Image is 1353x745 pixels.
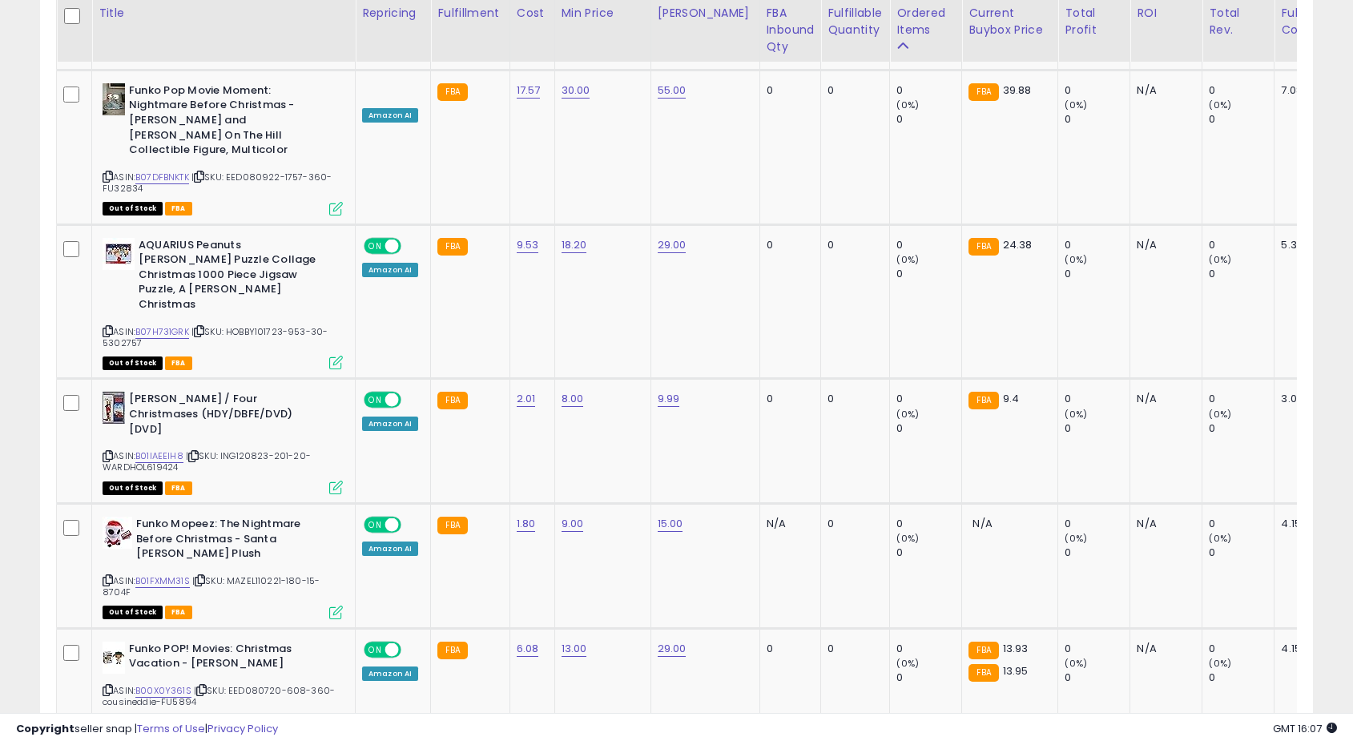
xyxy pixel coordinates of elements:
div: 0 [896,112,961,127]
div: 0 [896,517,961,531]
div: seller snap | | [16,722,278,737]
div: 0 [1209,83,1274,98]
small: (0%) [896,408,919,421]
a: 13.00 [562,641,587,657]
div: FBA inbound Qty [767,5,815,55]
div: ASIN: [103,517,343,618]
div: Cost [517,5,548,22]
div: 7.08 [1281,83,1337,98]
div: Fulfillment [437,5,502,22]
div: 0 [1209,546,1274,560]
div: 0 [896,642,961,656]
div: N/A [1137,642,1190,656]
div: 0 [1065,392,1130,406]
div: 0 [1209,642,1274,656]
div: 0 [767,83,809,98]
span: 39.88 [1003,83,1032,98]
div: N/A [1137,83,1190,98]
div: 4.15 [1281,517,1337,531]
span: All listings that are currently out of stock and unavailable for purchase on Amazon [103,202,163,215]
small: FBA [968,392,998,409]
a: 30.00 [562,83,590,99]
div: ASIN: [103,83,343,214]
small: FBA [437,238,467,256]
div: 0 [896,267,961,281]
a: 29.00 [658,237,687,253]
div: 0 [767,238,809,252]
span: | SKU: EED080720-608-360-cousineddie-FU5894 [103,684,335,708]
div: Amazon AI [362,263,418,277]
small: FBA [437,642,467,659]
div: 5.37 [1281,238,1337,252]
strong: Copyright [16,721,74,736]
small: (0%) [1209,532,1231,545]
span: FBA [165,202,192,215]
a: B07H731GRK [135,325,189,339]
div: N/A [767,517,809,531]
a: Privacy Policy [207,721,278,736]
a: 6.08 [517,641,539,657]
a: B00X0Y361S [135,684,191,698]
b: AQUARIUS Peanuts [PERSON_NAME] Puzzle Collage Christmas 1000 Piece Jigsaw Puzzle, A [PERSON_NAME]... [139,238,333,316]
small: FBA [437,83,467,101]
div: 0 [828,392,877,406]
span: FBA [165,606,192,619]
a: 8.00 [562,391,584,407]
b: Funko Pop Movie Moment: Nightmare Before Christmas - [PERSON_NAME] and [PERSON_NAME] On The Hill ... [129,83,324,162]
small: (0%) [896,532,919,545]
div: Amazon AI [362,417,418,431]
div: 0 [1065,83,1130,98]
a: 2.01 [517,391,536,407]
div: N/A [1137,392,1190,406]
div: 0 [1065,421,1130,436]
div: Total Rev. [1209,5,1267,38]
div: 4.15 [1281,642,1337,656]
div: ROI [1137,5,1195,22]
span: | SKU: EED080922-1757-360-FU32834 [103,171,332,195]
div: 0 [1209,112,1274,127]
span: | SKU: MAZEL110221-180-15-8704F [103,574,320,598]
div: Ordered Items [896,5,955,38]
a: 55.00 [658,83,687,99]
span: OFF [399,642,425,656]
span: All listings that are currently out of stock and unavailable for purchase on Amazon [103,481,163,495]
span: All listings that are currently out of stock and unavailable for purchase on Amazon [103,606,163,619]
a: 9.00 [562,516,584,532]
div: N/A [1137,517,1190,531]
div: Amazon AI [362,666,418,681]
div: Amazon AI [362,108,418,123]
a: Terms of Use [137,721,205,736]
div: 0 [1065,670,1130,685]
img: 51Pnt2jUWZL._SL40_.jpg [103,238,135,270]
small: FBA [968,238,998,256]
div: 0 [1209,670,1274,685]
small: (0%) [1209,408,1231,421]
small: (0%) [1209,99,1231,111]
div: 0 [1209,421,1274,436]
div: 0 [896,392,961,406]
div: 0 [828,642,877,656]
div: Title [99,5,348,22]
div: Amazon AI [362,542,418,556]
img: 41Sa8j8wxkL._SL40_.jpg [103,83,125,115]
small: FBA [968,642,998,659]
div: 0 [896,670,961,685]
span: N/A [972,516,992,531]
a: 29.00 [658,641,687,657]
div: Fulfillment Cost [1281,5,1343,38]
span: ON [365,239,385,252]
a: 15.00 [658,516,683,532]
div: 0 [1065,112,1130,127]
div: Fulfillable Quantity [828,5,883,38]
span: 13.93 [1003,641,1029,656]
div: 0 [1209,392,1274,406]
small: (0%) [1065,657,1087,670]
small: FBA [968,83,998,101]
div: 0 [1209,238,1274,252]
small: (0%) [896,657,919,670]
span: OFF [399,393,425,407]
small: FBA [968,664,998,682]
div: 0 [1209,267,1274,281]
div: 0 [896,421,961,436]
small: (0%) [1065,532,1087,545]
